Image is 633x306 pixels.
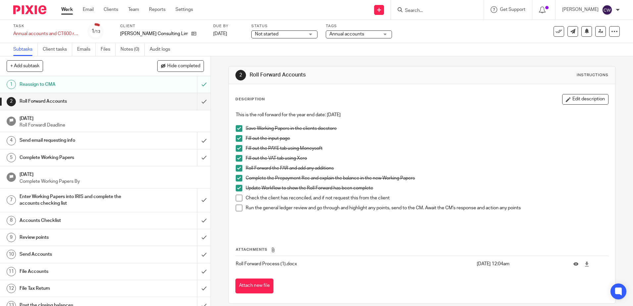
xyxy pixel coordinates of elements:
div: 8 [7,216,16,225]
h1: Reassign to CMA [20,79,133,89]
span: Hide completed [167,64,200,69]
button: Attach new file [235,279,273,293]
span: Annual accounts [329,32,364,36]
p: Fill out the VAT tab using Xero [246,155,608,162]
p: Roll Forward Process (1).docx [236,261,473,267]
a: Emails [77,43,96,56]
a: Clients [104,6,118,13]
button: Edit description [562,94,609,105]
p: Complete Working Papers By [20,178,204,185]
label: Task [13,24,79,29]
p: Roll Forwardl Deadline [20,122,204,128]
button: + Add subtask [7,60,43,72]
h1: [DATE] [20,114,204,122]
p: Check the client has reconciled, and if not request this from the client [246,195,608,201]
a: Work [61,6,73,13]
label: Due by [213,24,243,29]
small: /13 [94,30,100,33]
p: This is the roll forward for the year end date: [DATE] [236,112,608,118]
div: 9 [7,233,16,242]
a: Client tasks [43,43,72,56]
label: Client [120,24,205,29]
div: Annual accounts and CT600 return [13,30,79,37]
h1: File Tax Return [20,283,133,293]
p: Fill out the PAYE tab using Moneysoft [246,145,608,152]
div: 11 [7,267,16,276]
a: Settings [175,6,193,13]
div: 5 [7,153,16,162]
p: Run the general ledger review and go through and highlight any points, send to the CM. Await the ... [246,205,608,211]
h1: File Accounts [20,267,133,277]
div: 1 [91,27,100,35]
label: Tags [326,24,392,29]
a: Team [128,6,139,13]
p: [PERSON_NAME] [562,6,599,13]
button: Hide completed [157,60,204,72]
p: [PERSON_NAME] Consulting Limited [120,30,188,37]
img: svg%3E [602,5,612,15]
a: Subtasks [13,43,38,56]
h1: Enter Working Papers into IRIS and complete the accounts checking list [20,192,133,209]
a: Reports [149,6,166,13]
a: Audit logs [150,43,175,56]
span: [DATE] [213,31,227,36]
p: Fill out the input page [246,135,608,142]
h1: Send email requesting info [20,135,133,145]
div: 2 [235,70,246,80]
h1: Review points [20,232,133,242]
p: Roll Forward the FAR and add any additions [246,165,608,172]
p: Description [235,97,265,102]
span: Not started [255,32,278,36]
label: Status [251,24,317,29]
div: 7 [7,195,16,205]
div: 12 [7,284,16,293]
h1: Roll Forward Accounts [250,72,436,78]
h1: Accounts Checklist [20,216,133,226]
p: Complete the Prepayment Rec and explain the balance in the new Working Papers [246,175,608,181]
a: Notes (0) [121,43,145,56]
a: Email [83,6,94,13]
h1: Complete Working Papers [20,153,133,163]
span: Attachments [236,248,268,251]
h1: [DATE] [20,170,204,178]
img: Pixie [13,5,46,14]
input: Search [404,8,464,14]
h1: Roll Forward Accounts [20,96,133,106]
div: 4 [7,136,16,145]
p: Update Workflow to show the Roll Forward has been complete [246,185,608,191]
a: Files [101,43,116,56]
h1: Send Accounts [20,249,133,259]
div: 2 [7,97,16,106]
a: Download [584,261,589,267]
div: 10 [7,250,16,259]
p: [DATE] 12:04am [477,261,563,267]
div: Instructions [577,73,609,78]
span: Get Support [500,7,525,12]
p: Save Working Papers in the clients docstore [246,125,608,132]
div: 1 [7,80,16,89]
